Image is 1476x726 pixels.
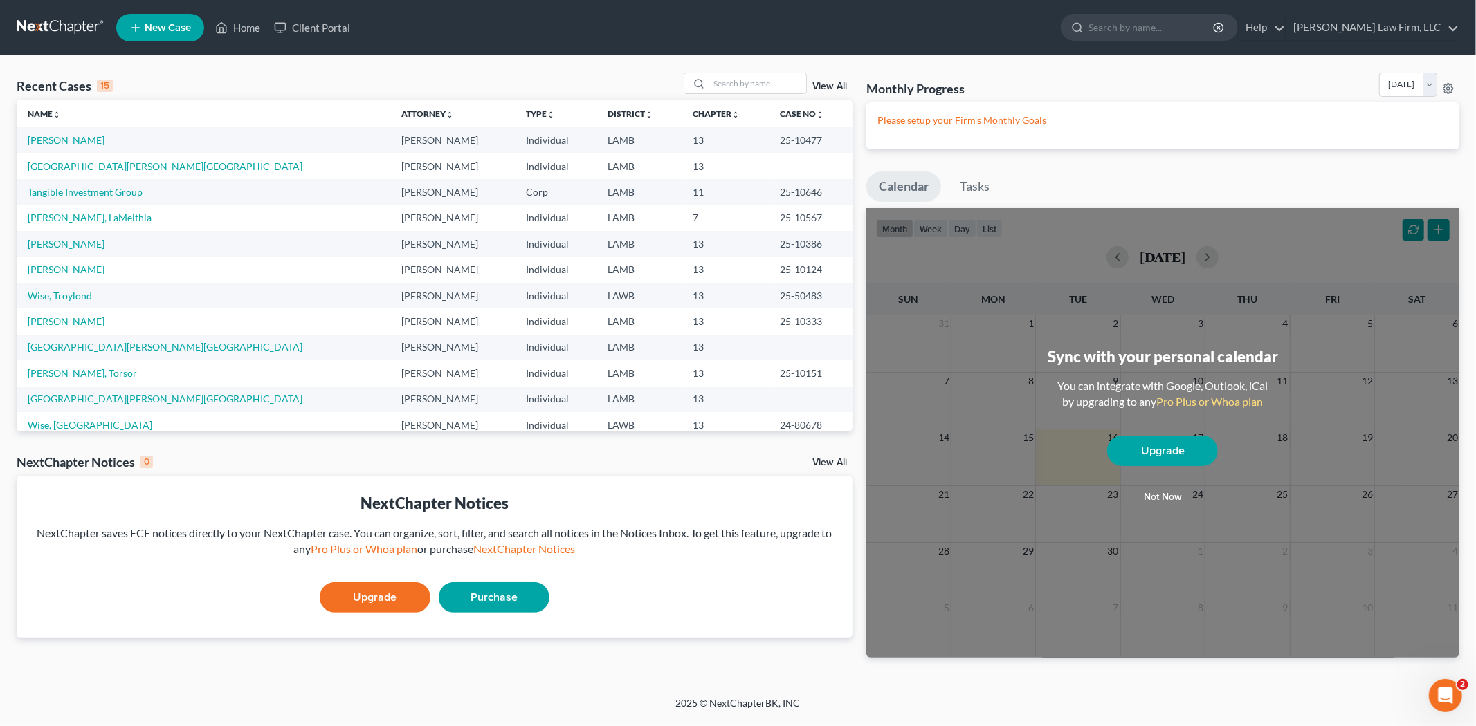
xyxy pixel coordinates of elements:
[28,134,104,146] a: [PERSON_NAME]
[344,696,1133,721] div: 2025 © NextChapterBK, INC
[769,205,853,231] td: 25-10567
[731,111,740,119] i: unfold_more
[28,393,302,404] a: [GEOGRAPHIC_DATA][PERSON_NAME][GEOGRAPHIC_DATA]
[596,205,682,231] td: LAMB
[877,113,1448,127] p: Please setup your Firm's Monthly Goals
[28,492,841,514] div: NextChapter Notices
[28,238,104,250] a: [PERSON_NAME]
[596,335,682,360] td: LAMB
[208,15,267,40] a: Home
[515,257,596,282] td: Individual
[682,205,769,231] td: 7
[1107,483,1218,511] button: Not now
[28,419,152,431] a: Wise, [GEOGRAPHIC_DATA]
[682,360,769,386] td: 13
[28,367,137,379] a: [PERSON_NAME], Torsor
[515,179,596,205] td: Corp
[28,109,61,119] a: Nameunfold_more
[682,283,769,308] td: 13
[17,77,113,94] div: Recent Cases
[769,308,853,334] td: 25-10333
[390,127,515,153] td: [PERSON_NAME]
[596,283,682,308] td: LAWB
[390,283,515,308] td: [PERSON_NAME]
[769,283,853,308] td: 25-50483
[390,308,515,334] td: [PERSON_NAME]
[446,111,454,119] i: unfold_more
[28,263,104,275] a: [PERSON_NAME]
[1429,679,1462,712] iframe: Intercom live chat
[682,127,769,153] td: 13
[28,160,302,172] a: [GEOGRAPHIC_DATA][PERSON_NAME][GEOGRAPHIC_DATA]
[28,290,92,301] a: Wise, Troylond
[812,82,847,91] a: View All
[682,412,769,438] td: 13
[596,179,682,205] td: LAMB
[390,231,515,257] td: [PERSON_NAME]
[596,387,682,412] td: LAMB
[28,186,143,198] a: Tangible Investment Group
[515,153,596,179] td: Individual
[596,127,682,153] td: LAMB
[320,582,430,613] a: Upgrade
[947,171,1002,202] a: Tasks
[28,525,841,557] div: NextChapter saves ECF notices directly to your NextChapter case. You can organize, sort, filter, ...
[1048,346,1278,367] div: Sync with your personal calendar
[769,127,853,153] td: 25-10477
[97,80,113,92] div: 15
[608,109,653,119] a: Districtunfold_more
[812,458,847,467] a: View All
[769,179,853,205] td: 25-10646
[515,360,596,386] td: Individual
[390,412,515,438] td: [PERSON_NAME]
[769,257,853,282] td: 25-10124
[596,360,682,386] td: LAMB
[816,111,824,119] i: unfold_more
[28,315,104,327] a: [PERSON_NAME]
[1239,15,1285,40] a: Help
[1457,679,1468,690] span: 2
[1088,15,1215,40] input: Search by name...
[547,111,555,119] i: unfold_more
[17,454,153,470] div: NextChapter Notices
[682,153,769,179] td: 13
[682,231,769,257] td: 13
[515,412,596,438] td: Individual
[596,231,682,257] td: LAMB
[682,387,769,412] td: 13
[682,179,769,205] td: 11
[28,212,152,223] a: [PERSON_NAME], LaMeithia
[515,127,596,153] td: Individual
[515,205,596,231] td: Individual
[866,80,965,97] h3: Monthly Progress
[596,412,682,438] td: LAWB
[267,15,357,40] a: Client Portal
[145,23,191,33] span: New Case
[526,109,555,119] a: Typeunfold_more
[682,335,769,360] td: 13
[390,257,515,282] td: [PERSON_NAME]
[515,308,596,334] td: Individual
[1107,436,1218,466] a: Upgrade
[682,257,769,282] td: 13
[693,109,740,119] a: Chapterunfold_more
[1052,378,1273,410] div: You can integrate with Google, Outlook, iCal by upgrading to any
[596,257,682,282] td: LAMB
[390,360,515,386] td: [PERSON_NAME]
[515,283,596,308] td: Individual
[390,387,515,412] td: [PERSON_NAME]
[645,111,653,119] i: unfold_more
[769,412,853,438] td: 24-80678
[1286,15,1459,40] a: [PERSON_NAME] Law Firm, LLC
[401,109,454,119] a: Attorneyunfold_more
[515,387,596,412] td: Individual
[709,73,806,93] input: Search by name...
[515,335,596,360] td: Individual
[390,153,515,179] td: [PERSON_NAME]
[390,179,515,205] td: [PERSON_NAME]
[866,171,941,202] a: Calendar
[439,582,549,613] a: Purchase
[780,109,824,119] a: Case Nounfold_more
[596,153,682,179] td: LAMB
[596,308,682,334] td: LAMB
